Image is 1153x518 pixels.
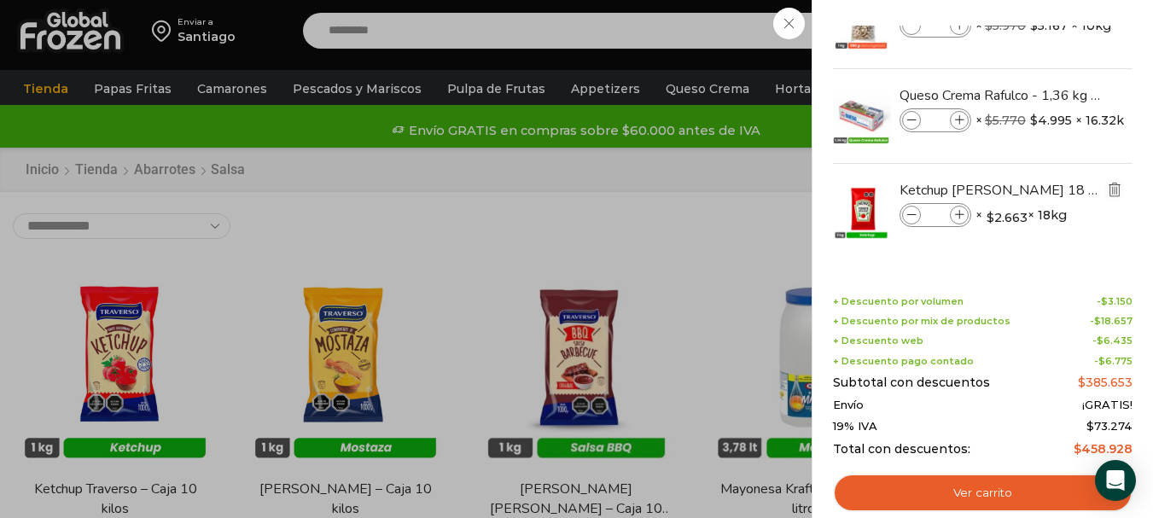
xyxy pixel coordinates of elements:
[1078,375,1086,390] span: $
[833,335,923,346] span: + Descuento web
[1086,419,1133,433] span: 73.274
[1098,355,1133,367] bdi: 6.775
[1094,315,1101,327] span: $
[833,296,964,307] span: + Descuento por volumen
[833,375,990,390] span: Subtotal con descuentos
[1101,295,1108,307] span: $
[1092,335,1133,346] span: -
[1105,180,1124,201] a: Eliminar Ketchup Heinz - Caja 18 kilos del carrito
[985,113,1026,128] bdi: 5.770
[1098,355,1105,367] span: $
[1107,182,1122,197] img: Eliminar Ketchup Heinz - Caja 18 kilos del carrito
[987,209,994,226] span: $
[1030,112,1072,129] bdi: 4.995
[900,181,1103,200] a: Ketchup [PERSON_NAME] 18 kilos
[833,442,970,457] span: Total con descuentos:
[1097,335,1133,346] bdi: 6.435
[1074,441,1133,457] bdi: 458.928
[1082,399,1133,412] span: ¡GRATIS!
[1074,441,1081,457] span: $
[1086,419,1094,433] span: $
[833,356,974,367] span: + Descuento pago contado
[923,16,948,35] input: Product quantity
[833,474,1133,513] a: Ver carrito
[1095,460,1136,501] div: Open Intercom Messenger
[833,316,1010,327] span: + Descuento por mix de productos
[923,206,948,224] input: Product quantity
[833,420,877,434] span: 19% IVA
[985,18,993,33] span: $
[975,14,1111,38] span: × × 10kg
[1030,112,1038,129] span: $
[1030,17,1038,34] span: $
[975,108,1133,132] span: × × 16.32kg
[985,113,993,128] span: $
[923,111,948,130] input: Product quantity
[985,18,1026,33] bdi: 5.970
[1094,315,1133,327] bdi: 18.657
[1097,296,1133,307] span: -
[1078,375,1133,390] bdi: 385.653
[1094,356,1133,367] span: -
[975,203,1067,227] span: × × 18kg
[900,86,1103,105] a: Queso Crema Rafulco - 1,36 kg - Caja 16,32 kg
[833,399,864,412] span: Envío
[1101,295,1133,307] bdi: 3.150
[987,209,1028,226] bdi: 2.663
[1030,17,1068,34] bdi: 5.167
[1097,335,1104,346] span: $
[1090,316,1133,327] span: -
